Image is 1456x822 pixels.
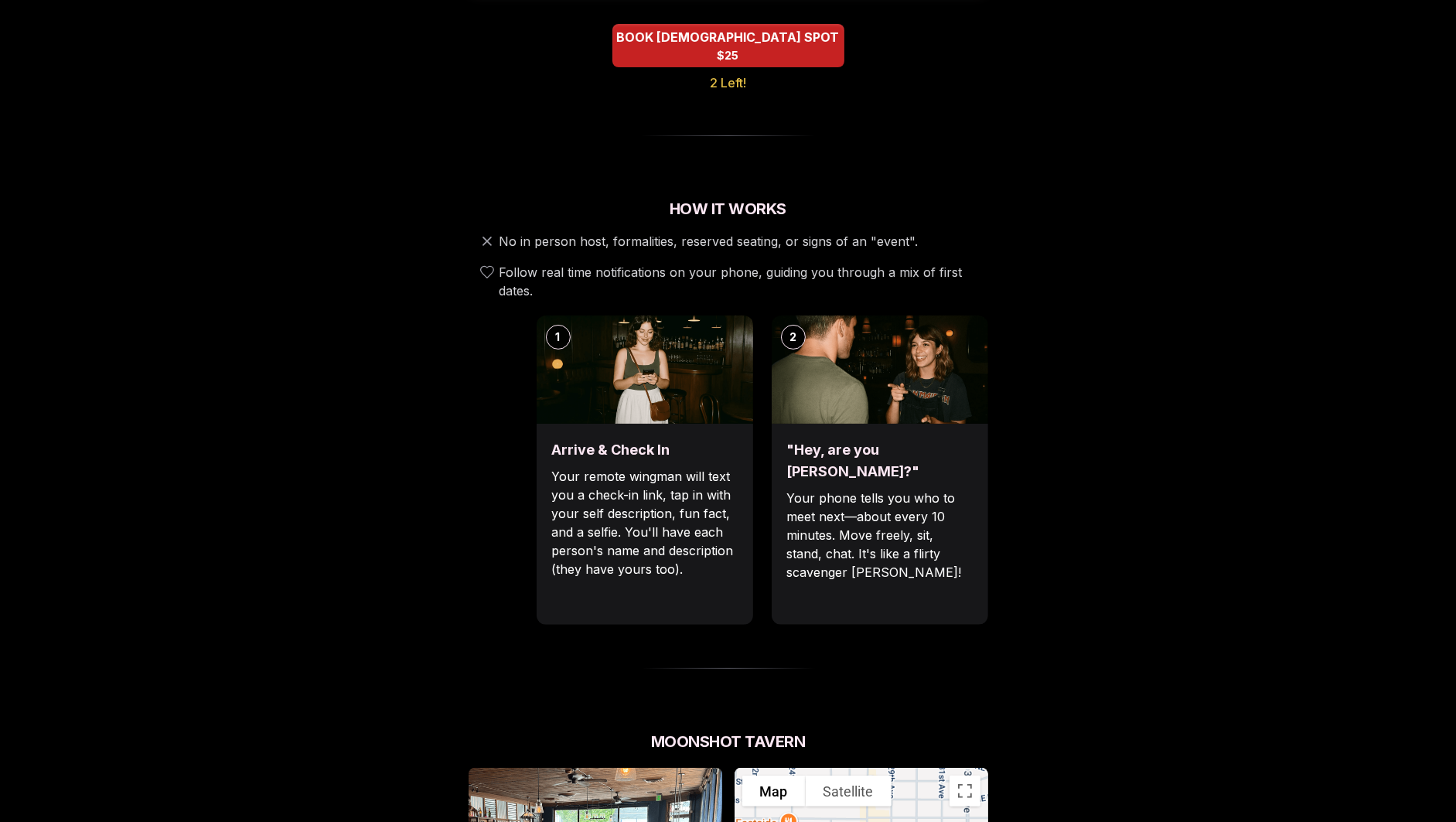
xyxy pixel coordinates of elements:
img: Arrive & Check In [537,315,753,424]
span: Follow real time notifications on your phone, guiding you through a mix of first dates. [500,263,982,300]
h3: Arrive & Check In [552,439,738,461]
button: BOOK BISEXUAL SPOT - 2 Left! [612,24,844,67]
h2: How It Works [469,198,988,220]
span: 2 Left! [710,73,746,92]
img: "Hey, are you Max?" [772,315,988,424]
button: Toggle fullscreen view [950,776,980,807]
h2: Moonshot Tavern [469,731,988,752]
button: Show satellite imagery [806,776,892,807]
p: Your remote wingman will text you a check-in link, tap in with your self description, fun fact, a... [552,467,738,578]
button: Show street map [742,776,806,807]
span: No in person host, formalities, reserved seating, or signs of an "event". [500,232,919,251]
div: 1 [546,325,571,350]
span: $25 [718,48,739,63]
p: Your phone tells you who to meet next—about every 10 minutes. Move freely, sit, stand, chat. It's... [787,489,973,582]
div: 2 [781,325,806,350]
span: BOOK [DEMOGRAPHIC_DATA] SPOT [614,28,843,46]
h3: "Hey, are you [PERSON_NAME]?" [787,439,973,483]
